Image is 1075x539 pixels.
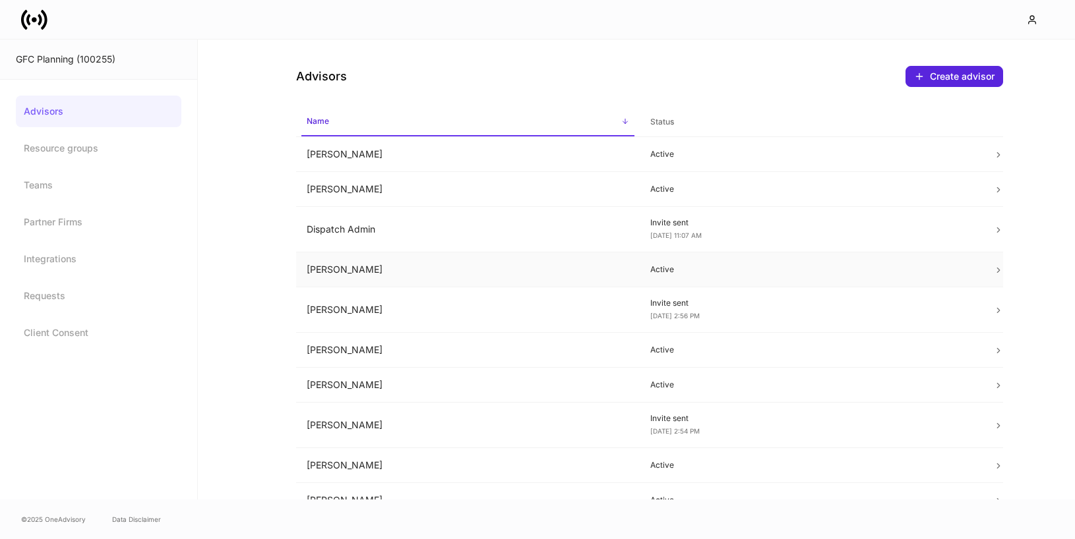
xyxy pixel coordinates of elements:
[650,217,973,228] p: Invite sent
[650,460,973,470] p: Active
[650,231,702,239] span: [DATE] 11:07 AM
[16,132,181,164] a: Resource groups
[112,514,161,525] a: Data Disclaimer
[16,317,181,349] a: Client Consent
[650,184,973,194] p: Active
[650,345,973,355] p: Active
[296,448,640,483] td: [PERSON_NAME]
[650,115,674,128] h6: Status
[296,252,640,287] td: [PERSON_NAME]
[16,206,181,238] a: Partner Firms
[296,137,640,172] td: [PERSON_NAME]
[650,298,973,308] p: Invite sent
[296,368,640,403] td: [PERSON_NAME]
[296,69,347,84] h4: Advisors
[914,71,995,82] div: Create advisor
[296,483,640,518] td: [PERSON_NAME]
[301,108,634,136] span: Name
[16,169,181,201] a: Teams
[645,109,978,136] span: Status
[650,149,973,159] p: Active
[16,53,181,66] div: GFC Planning (100255)
[906,66,1003,87] button: Create advisor
[650,427,700,435] span: [DATE] 2:54 PM
[296,172,640,207] td: [PERSON_NAME]
[16,243,181,275] a: Integrations
[296,287,640,333] td: [PERSON_NAME]
[296,403,640,448] td: [PERSON_NAME]
[650,380,973,390] p: Active
[16,96,181,127] a: Advisors
[650,413,973,424] p: Invite sent
[650,312,700,320] span: [DATE] 2:56 PM
[307,115,329,127] h6: Name
[21,514,86,525] span: © 2025 OneAdvisory
[296,207,640,252] td: Dispatch Admin
[650,495,973,505] p: Active
[650,264,973,275] p: Active
[16,280,181,312] a: Requests
[296,333,640,368] td: [PERSON_NAME]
